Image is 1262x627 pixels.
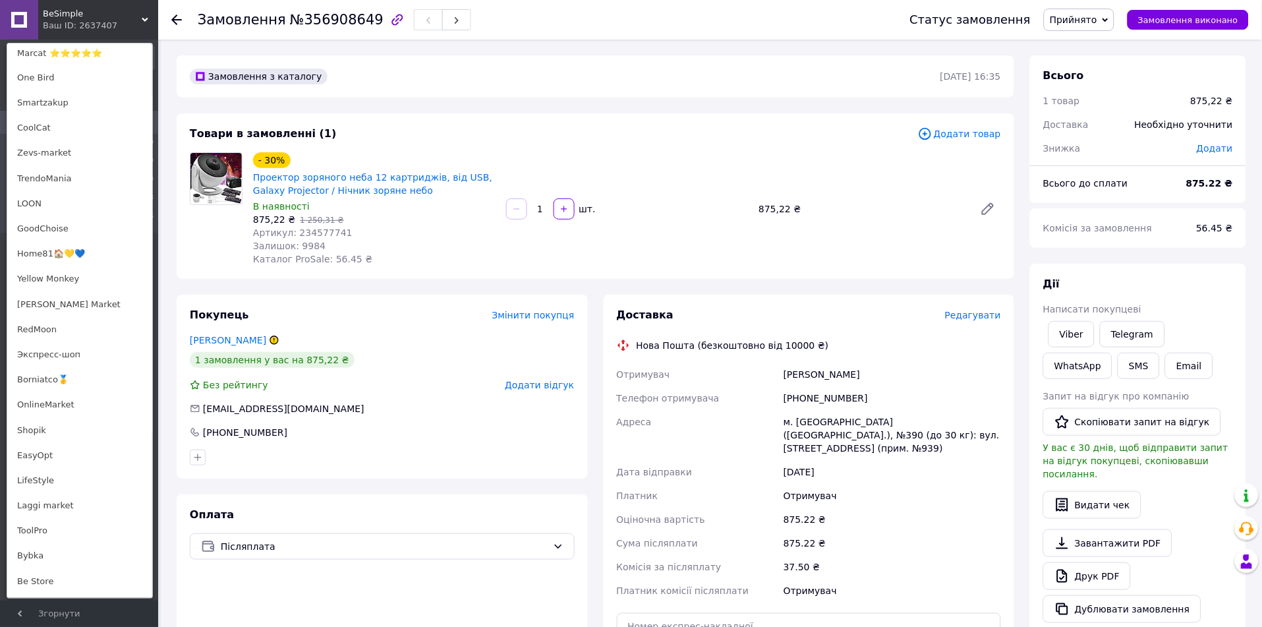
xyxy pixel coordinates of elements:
[910,13,1031,26] div: Статус замовлення
[7,116,152,141] a: CoolCat
[1118,353,1160,379] button: SMS
[7,91,152,116] a: Smartzakup
[1043,143,1081,154] span: Знижка
[617,369,670,380] span: Отримувач
[253,241,326,251] span: Залишок: 9984
[617,538,699,549] span: Сума післяплати
[202,426,289,439] div: [PHONE_NUMBER]
[7,66,152,91] a: One Bird
[617,562,722,572] span: Комісія за післяплату
[1128,10,1249,30] button: Замовлення виконано
[190,335,266,345] a: [PERSON_NAME]
[7,267,152,292] a: Yellow Monkey
[617,514,705,525] span: Оціночна вартість
[1043,562,1131,590] a: Друк PDF
[7,167,152,192] a: TrendoMania
[781,555,1004,579] div: 37.50 ₴
[7,469,152,494] a: LifeStyle
[253,254,372,264] span: Каталог ProSale: 56.45 ₴
[781,363,1004,386] div: [PERSON_NAME]
[1048,321,1095,347] a: Viber
[781,410,1004,460] div: м. [GEOGRAPHIC_DATA] ([GEOGRAPHIC_DATA].), №390 (до 30 кг): вул. [STREET_ADDRESS] (прим. №939)
[7,444,152,469] a: EasyOpt
[1043,595,1201,623] button: Дублювати замовлення
[1050,15,1097,25] span: Прийнято
[198,12,286,28] span: Замовлення
[1197,143,1233,154] span: Додати
[781,579,1004,603] div: Отримувач
[1043,529,1172,557] a: Завантажити PDF
[617,417,652,427] span: Адреса
[1186,178,1233,189] b: 875.22 ₴
[7,494,152,519] a: Laggi market
[7,41,152,66] a: Marcat ⭐⭐⭐⭐⭐
[576,202,597,216] div: шт.
[1043,408,1221,436] button: Скопіювати запит на відгук
[617,491,658,501] span: Платник
[290,12,384,28] span: №356908649
[221,539,548,554] span: Післяплата
[1043,442,1228,479] span: У вас є 30 днів, щоб відправити запит на відгук покупцеві, скопіювавши посилання.
[1197,223,1233,233] span: 56.45 ₴
[781,531,1004,555] div: 875.22 ₴
[918,127,1001,141] span: Додати товар
[190,508,234,521] span: Оплата
[190,309,249,321] span: Покупець
[7,368,152,393] a: Borniatco🥇
[1043,119,1089,130] span: Доставка
[253,214,295,225] span: 875,22 ₴
[203,380,268,390] span: Без рейтингу
[7,343,152,368] a: Экспресс-шоп
[253,227,353,238] span: Артикул: 234577741
[1165,353,1213,379] button: Email
[492,310,575,320] span: Змінити покупця
[633,339,832,352] div: Нова Пошта (безкоштовно від 10000 ₴)
[7,293,152,318] a: [PERSON_NAME] Market
[1138,15,1238,25] span: Замовлення виконано
[300,216,344,225] span: 1 250,31 ₴
[1043,353,1112,379] a: WhatsApp
[617,393,720,403] span: Телефон отримувача
[945,310,1001,320] span: Редагувати
[975,196,1001,222] a: Редагувати
[1043,278,1060,290] span: Дії
[190,69,328,84] div: Замовлення з каталогу
[617,467,693,477] span: Дата відправки
[617,309,674,321] span: Доставка
[617,585,749,596] span: Платник комісії післяплати
[505,380,574,390] span: Додати відгук
[7,242,152,267] a: Home81🏠💛💙
[7,544,152,569] a: Bybka
[171,13,182,26] div: Повернутися назад
[253,152,291,168] div: - 30%
[43,8,142,20] span: BeSimple
[1127,110,1241,139] div: Необхідно уточнити
[7,419,152,444] a: Shopik
[190,352,355,368] div: 1 замовлення у вас на 875,22 ₴
[7,217,152,242] a: GoodChoise
[781,508,1004,531] div: 875.22 ₴
[781,386,1004,410] div: [PHONE_NUMBER]
[7,141,152,166] a: Zevs-market
[7,570,152,595] a: Be Store
[7,318,152,343] a: RedMoon
[781,460,1004,484] div: [DATE]
[1191,94,1233,107] div: 875,22 ₴
[7,393,152,418] a: OnlineMarket
[1043,391,1190,402] span: Запит на відгук про компанію
[1043,96,1080,106] span: 1 товар
[1043,223,1153,233] span: Комісія за замовлення
[1100,321,1164,347] a: Telegram
[190,127,337,140] span: Товари в замовленні (1)
[781,484,1004,508] div: Отримувач
[1043,69,1084,82] span: Всього
[753,200,969,218] div: 875,22 ₴
[1043,178,1128,189] span: Всього до сплати
[190,153,242,204] img: Проектор зоряного неба 12 картриджів, від USB, Galaxy Projector / Нічник зоряне небо
[253,172,492,196] a: Проектор зоряного неба 12 картриджів, від USB, Galaxy Projector / Нічник зоряне небо
[1043,491,1141,519] button: Видати чек
[43,20,98,32] div: Ваш ID: 2637407
[7,192,152,217] a: LOON
[1043,304,1141,314] span: Написати покупцеві
[940,71,1001,82] time: [DATE] 16:35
